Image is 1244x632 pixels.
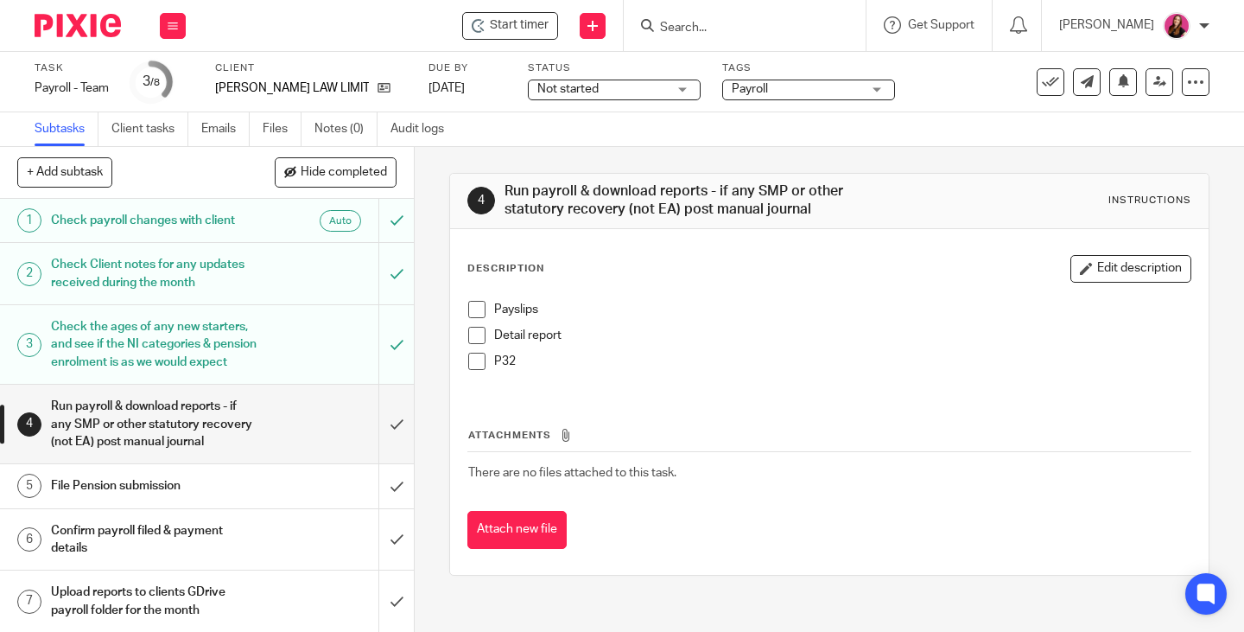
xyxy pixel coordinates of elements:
[467,262,544,276] p: Description
[51,252,258,296] h1: Check Client notes for any updates received during the month
[17,157,112,187] button: + Add subtask
[528,61,701,75] label: Status
[35,80,109,97] div: Payroll - Team
[35,61,109,75] label: Task
[1108,194,1191,207] div: Instructions
[17,474,41,498] div: 5
[301,166,387,180] span: Hide completed
[143,72,160,92] div: 3
[215,61,407,75] label: Client
[17,333,41,357] div: 3
[1070,255,1191,283] button: Edit description
[505,182,866,220] h1: Run payroll & download reports - if any SMP or other statutory recovery (not EA) post manual journal
[17,208,41,233] div: 1
[390,112,457,146] a: Audit logs
[17,527,41,552] div: 6
[51,393,258,455] h1: Run payroll & download reports - if any SMP or other statutory recovery (not EA) post manual journal
[51,579,258,623] h1: Upload reports to clients GDrive payroll folder for the month
[51,314,258,375] h1: Check the ages of any new starters, and see if the NI categories & pension enrolment is as we wou...
[494,353,1190,370] p: P32
[320,210,361,232] div: Auto
[468,431,551,440] span: Attachments
[263,112,301,146] a: Files
[428,82,465,94] span: [DATE]
[722,61,895,75] label: Tags
[150,78,160,87] small: /8
[908,19,974,31] span: Get Support
[51,207,258,233] h1: Check payroll changes with client
[17,262,41,286] div: 2
[467,511,567,550] button: Attach new file
[215,80,369,97] p: [PERSON_NAME] LAW LIMITED
[51,473,258,499] h1: File Pension submission
[1163,12,1190,40] img: 21.png
[732,83,768,95] span: Payroll
[537,83,599,95] span: Not started
[490,16,549,35] span: Start timer
[17,590,41,614] div: 7
[111,112,188,146] a: Client tasks
[494,301,1190,318] p: Payslips
[275,157,397,187] button: Hide completed
[314,112,378,146] a: Notes (0)
[462,12,558,40] div: LUNA LAW LIMITED - Payroll - Team
[658,21,814,36] input: Search
[35,112,98,146] a: Subtasks
[467,187,495,214] div: 4
[1059,16,1154,34] p: [PERSON_NAME]
[17,412,41,437] div: 4
[468,467,676,479] span: There are no files attached to this task.
[494,327,1190,344] p: Detail report
[51,518,258,562] h1: Confirm payroll filed & payment details
[428,61,506,75] label: Due by
[201,112,250,146] a: Emails
[35,14,121,37] img: Pixie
